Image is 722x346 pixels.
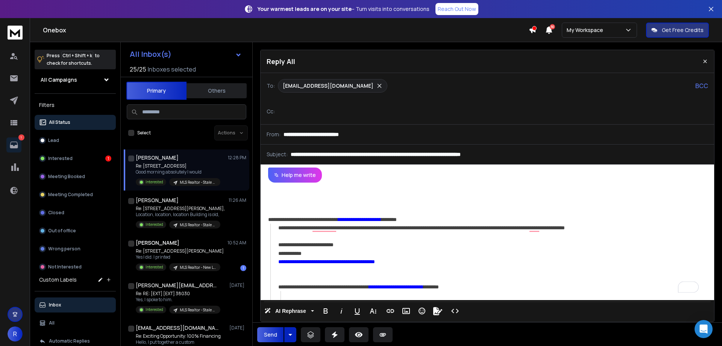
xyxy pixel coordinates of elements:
button: Code View [448,303,462,319]
button: Help me write [268,168,322,183]
button: Italic (Ctrl+I) [334,303,349,319]
p: Closed [48,210,64,216]
p: Lead [48,137,59,143]
div: 1 [105,155,111,162]
button: Meeting Completed [35,187,116,202]
span: 50 [550,24,555,29]
button: Emoticons [415,303,429,319]
img: logo [8,26,23,40]
button: More Text [366,303,380,319]
p: Re: [STREET_ADDRESS] [136,163,220,169]
p: MLS Realtor - Stale Listing [180,180,216,185]
button: Primary [126,82,187,100]
button: Closed [35,205,116,220]
p: MLS Realtor - Stale Listing [180,222,216,228]
p: – Turn visits into conversations [258,5,429,13]
a: 1 [6,137,21,152]
p: Reply All [267,56,295,67]
p: Meeting Completed [48,192,93,198]
p: Meeting Booked [48,174,85,180]
p: Press to check for shortcuts. [47,52,100,67]
h1: [EMAIL_ADDRESS][DOMAIN_NAME] [136,324,218,332]
p: MLS Realtor - New Listing [180,265,216,270]
button: All [35,316,116,331]
p: Re: [STREET_ADDRESS][PERSON_NAME] [136,248,224,254]
button: Wrong person [35,241,116,256]
span: Ctrl + Shift + k [61,51,93,60]
button: All Campaigns [35,72,116,87]
p: Interested [146,222,163,227]
button: Bold (Ctrl+B) [319,303,333,319]
p: Interested [146,264,163,270]
h3: Filters [35,100,116,110]
div: Open Intercom Messenger [695,320,713,338]
h3: Inboxes selected [148,65,196,74]
p: 1 [18,134,24,140]
p: Inbox [49,302,61,308]
label: Select [137,130,151,136]
button: All Status [35,115,116,130]
p: Subject: [267,151,288,158]
button: Interested1 [35,151,116,166]
p: 10:52 AM [228,240,246,246]
div: To enrich screen reader interactions, please activate Accessibility in Grammarly extension settings [261,183,714,300]
h1: All Inbox(s) [130,50,171,58]
span: AI Rephrase [274,308,308,314]
button: Out of office [35,223,116,238]
button: Others [187,82,247,99]
p: Reach Out Now [438,5,476,13]
button: All Inbox(s) [124,47,248,62]
p: Get Free Credits [662,26,704,34]
p: From: [267,131,281,138]
strong: Your warmest leads are on your site [258,5,352,12]
p: Not Interested [48,264,82,270]
p: Automatic Replies [49,338,90,344]
p: All [49,320,55,326]
h1: All Campaigns [41,76,77,84]
p: Location, location, location Building is old, [136,212,225,218]
p: Wrong person [48,246,80,252]
button: Send [257,327,284,342]
button: Underline (Ctrl+U) [350,303,364,319]
p: To: [267,82,275,90]
p: 11:26 AM [229,197,246,203]
button: R [8,326,23,341]
p: BCC [695,81,708,90]
button: Get Free Credits [646,23,709,38]
h1: [PERSON_NAME] [136,197,179,204]
p: [EMAIL_ADDRESS][DOMAIN_NAME] [283,82,373,90]
p: Interested [146,307,163,312]
h1: [PERSON_NAME] [136,239,179,247]
span: 25 / 25 [130,65,146,74]
p: Hello, I put together a custom [136,339,221,345]
p: [DATE] [229,282,246,288]
button: Insert Link (Ctrl+K) [383,303,397,319]
h3: Custom Labels [39,276,77,284]
button: Insert Image (Ctrl+P) [399,303,413,319]
p: Good morning absolutely I would [136,169,220,175]
button: Inbox [35,297,116,312]
p: MLS Realtor - Stale Listing [180,307,216,313]
p: All Status [49,119,70,125]
button: Signature [431,303,445,319]
button: Not Interested [35,259,116,274]
p: Yes, I spoke to him. [136,297,220,303]
p: Interested [146,179,163,185]
p: Re: Exciting Opportunity: 100% Financing [136,333,221,339]
p: 12:28 PM [228,155,246,161]
p: Re: RE: [EXT] [EXT] 38030 [136,291,220,297]
button: Lead [35,133,116,148]
button: Meeting Booked [35,169,116,184]
p: Interested [48,155,73,162]
h1: [PERSON_NAME][EMAIL_ADDRESS][PERSON_NAME][DOMAIN_NAME] +1 [136,282,218,289]
h1: [PERSON_NAME] [136,154,179,162]
p: [DATE] [229,325,246,331]
a: Reach Out Now [435,3,478,15]
p: Cc: [267,108,275,115]
p: Yes I did. I printed [136,254,224,260]
h1: Onebox [43,26,529,35]
div: 1 [240,265,246,271]
p: Re: [STREET_ADDRESS][PERSON_NAME], [136,206,225,212]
